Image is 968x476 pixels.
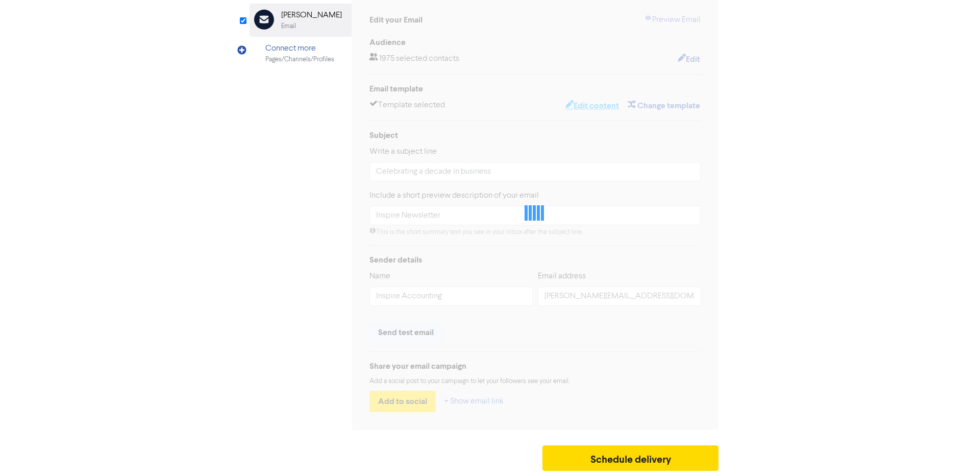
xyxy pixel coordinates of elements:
iframe: Chat Widget [917,427,968,476]
button: Schedule delivery [542,445,719,471]
div: Connect morePages/Channels/Profiles [250,37,352,70]
div: Connect more [265,42,334,55]
div: [PERSON_NAME] [281,9,342,21]
div: Email [281,21,296,31]
div: Pages/Channels/Profiles [265,55,334,64]
div: [PERSON_NAME]Email [250,4,352,37]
